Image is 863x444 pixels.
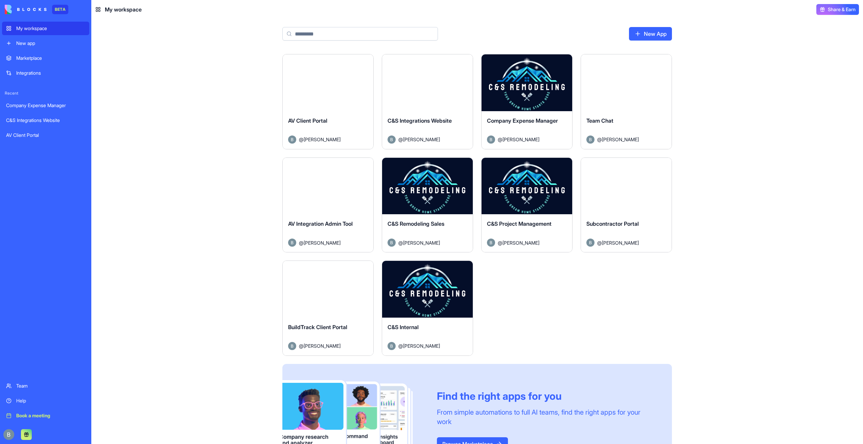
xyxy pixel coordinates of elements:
span: @ [299,239,304,246]
div: Find the right apps for you [437,390,656,402]
a: Team ChatAvatar@[PERSON_NAME] [581,54,672,149]
span: C&S Integrations Website [388,117,452,124]
span: @ [597,239,602,246]
img: Avatar [288,342,296,350]
span: Subcontractor Portal [586,220,639,227]
img: Avatar [487,135,495,144]
a: My workspace [2,22,89,35]
span: BuildTrack Client Portal [288,324,347,330]
span: @ [498,239,503,246]
img: Avatar [586,239,594,247]
span: @ [299,342,304,349]
div: C&S Integrations Website [6,117,85,124]
div: From simple automations to full AI teams, find the right apps for your work [437,408,656,426]
a: New app [2,36,89,50]
img: logo [5,5,47,14]
span: @ [398,239,403,246]
span: Share & Earn [828,6,856,13]
span: C&S Remodeling Sales [388,220,444,227]
img: Avatar [586,135,594,144]
div: Team [16,383,85,389]
span: [PERSON_NAME] [602,136,639,143]
a: AV Client PortalAvatar@[PERSON_NAME] [282,54,374,149]
span: [PERSON_NAME] [403,342,440,349]
a: Help [2,394,89,408]
a: AV Client Portal [2,128,89,142]
span: [PERSON_NAME] [602,239,639,246]
div: Help [16,397,85,404]
span: @ [299,136,304,143]
div: New app [16,40,85,47]
span: AV Integration Admin Tool [288,220,353,227]
span: AV Client Portal [288,117,327,124]
span: @ [597,136,602,143]
a: Integrations [2,66,89,80]
a: C&S Integrations WebsiteAvatar@[PERSON_NAME] [382,54,473,149]
img: ACg8ocIug40qN1SCXJiinWdltW7QsPxROn8ZAVDlgOtPD8eQfXIZmw=s96-c [3,429,14,440]
span: [PERSON_NAME] [304,136,341,143]
span: @ [398,342,403,349]
span: Team Chat [586,117,613,124]
a: Company Expense ManagerAvatar@[PERSON_NAME] [481,54,573,149]
span: My workspace [105,5,142,14]
span: [PERSON_NAME] [304,239,341,246]
img: Avatar [388,239,396,247]
a: C&S Remodeling SalesAvatar@[PERSON_NAME] [382,157,473,253]
img: Avatar [487,239,495,247]
a: New App [629,27,672,41]
span: [PERSON_NAME] [403,239,440,246]
div: My workspace [16,25,85,32]
span: [PERSON_NAME] [503,239,539,246]
span: [PERSON_NAME] [403,136,440,143]
a: Subcontractor PortalAvatar@[PERSON_NAME] [581,157,672,253]
a: BETA [5,5,68,14]
span: C&S Internal [388,324,419,330]
span: [PERSON_NAME] [304,342,341,349]
a: Marketplace [2,51,89,65]
a: BuildTrack Client PortalAvatar@[PERSON_NAME] [282,261,374,356]
div: Book a meeting [16,412,85,419]
span: @ [398,136,403,143]
div: BETA [52,5,68,14]
span: Recent [2,91,89,96]
a: Team [2,379,89,393]
button: Share & Earn [816,4,859,15]
img: Avatar [288,135,296,144]
a: Book a meeting [2,409,89,422]
a: Company Expense Manager [2,99,89,112]
div: Integrations [16,70,85,76]
img: Avatar [388,135,396,144]
span: [PERSON_NAME] [503,136,539,143]
a: C&S Integrations Website [2,114,89,127]
a: C&S InternalAvatar@[PERSON_NAME] [382,261,473,356]
div: AV Client Portal [6,132,85,139]
a: AV Integration Admin ToolAvatar@[PERSON_NAME] [282,157,374,253]
span: @ [498,136,503,143]
div: Marketplace [16,55,85,61]
span: Company Expense Manager [487,117,558,124]
img: Avatar [288,239,296,247]
span: C&S Project Management [487,220,552,227]
div: Company Expense Manager [6,102,85,109]
a: C&S Project ManagementAvatar@[PERSON_NAME] [481,157,573,253]
img: Avatar [388,342,396,350]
